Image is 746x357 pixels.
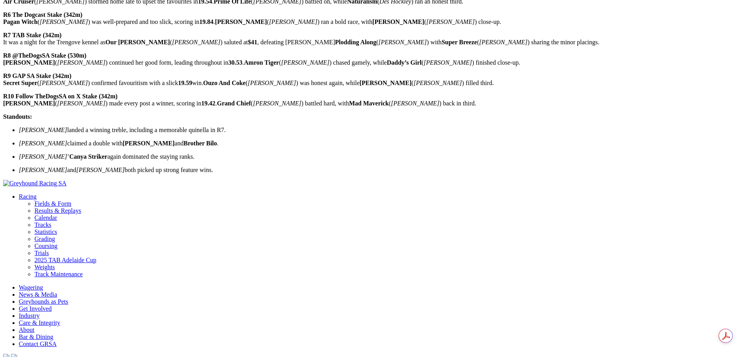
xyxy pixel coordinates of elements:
a: Racing [19,193,36,200]
strong: Ouzo And Coke [203,80,246,86]
strong: Grand Chief [217,100,251,107]
strong: R8 @TheDogsSA Stake (530m) [3,52,87,59]
em: [PERSON_NAME] [19,167,67,173]
strong: R10 Follow TheDogsSA on X Stake (342m) [3,93,117,100]
em: [PERSON_NAME] [378,39,427,45]
a: Contact GRSA [19,341,56,347]
a: Care & Integrity [19,319,60,326]
a: Industry [19,312,40,319]
strong: R6 The Dogcast Stake (342m) [3,11,82,18]
strong: Super Breeze [442,39,477,45]
em: [PERSON_NAME] [281,59,330,66]
p: It was a night for the Trengove kennel as ( ) saluted at , defeating [PERSON_NAME] ( ) with ( ) s... [3,32,743,46]
p: ( ) confirmed favouritism with a slick win. ( ) was honest again, while ( ) filled third. [3,72,743,87]
strong: [PERSON_NAME] [123,140,174,147]
strong: 19.59 [178,80,192,86]
em: [PERSON_NAME] [391,100,439,107]
em: [PERSON_NAME] [426,18,475,25]
p: ’ again dominated the staying ranks. [19,153,743,160]
strong: Daddy’s Girl [387,59,422,66]
strong: Plodding Along [335,39,376,45]
a: Fields & Form [34,200,71,207]
strong: Brother Bilo [184,140,217,147]
em: [PERSON_NAME] [479,39,527,45]
strong: R9 GAP SA Stake (342m) [3,72,71,79]
em: [PERSON_NAME] [248,80,296,86]
em: [PERSON_NAME] [40,18,88,25]
em: [PERSON_NAME] [57,100,106,107]
em: [PERSON_NAME] [424,59,472,66]
strong: [PERSON_NAME] [3,100,55,107]
a: Trials [34,250,49,256]
strong: 30.53 [228,59,242,66]
p: claimed a double with and . [19,140,743,147]
a: News & Media [19,291,57,298]
a: Results & Replays [34,207,81,214]
strong: [PERSON_NAME] [372,18,424,25]
a: Grading [34,236,55,242]
strong: Amron Tiger [244,59,279,66]
strong: Standouts: [3,113,32,120]
p: ( ) made every post a winner, scoring in . ( ) battled hard, with ( ) back in third. [3,93,743,107]
strong: [PERSON_NAME] [359,80,411,86]
strong: Secret Super [3,80,37,86]
em: [PERSON_NAME] [19,127,67,133]
em: [PERSON_NAME] [19,153,67,160]
a: About [19,326,34,333]
strong: [PERSON_NAME] [3,59,55,66]
a: Get Involved [19,305,52,312]
em: [PERSON_NAME] [269,18,318,25]
em: [PERSON_NAME] [19,140,67,147]
em: [PERSON_NAME] [414,80,462,86]
strong: [PERSON_NAME] [215,18,267,25]
em: [PERSON_NAME] [76,167,125,173]
em: [PERSON_NAME] [40,80,88,86]
em: [PERSON_NAME] [172,39,220,45]
a: Greyhounds as Pets [19,298,68,305]
strong: 19.84 [199,18,213,25]
strong: Our [PERSON_NAME] [105,39,170,45]
strong: Canya Striker [69,153,107,160]
a: Wagering [19,284,43,291]
a: Bar & Dining [19,333,53,340]
a: Tracks [34,221,51,228]
p: landed a winning treble, including a memorable quinella in R7. [19,127,743,134]
em: [PERSON_NAME] [253,100,302,107]
a: Coursing [34,243,58,249]
a: Weights [34,264,55,270]
a: Calendar [34,214,57,221]
a: Statistics [34,228,57,235]
p: ( ) continued her good form, leading throughout in . ( ) chased gamely, while ( ) finished close-up. [3,52,743,66]
strong: 19.42 [201,100,215,107]
a: Track Maintenance [34,271,83,277]
p: ( ) was well-prepared and too slick, scoring in . ( ) ran a bold race, with ( ) close-up. [3,11,743,25]
p: and both picked up strong feature wins. [19,167,743,174]
strong: R7 TAB Stake (342m) [3,32,61,38]
strong: Mad Maverick [349,100,389,107]
strong: $41 [248,39,257,45]
strong: Pagan Witch [3,18,38,25]
a: 2025 TAB Adelaide Cup [34,257,96,263]
img: Greyhound Racing SA [3,180,67,187]
em: [PERSON_NAME] [57,59,106,66]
